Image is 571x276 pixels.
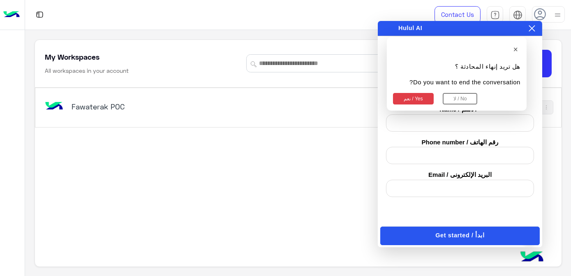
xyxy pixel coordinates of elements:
label: Name / الاسم [386,105,534,114]
img: hulul-logo.png [518,243,546,272]
a: Contact Us [435,6,481,23]
img: profile [553,10,563,20]
h5: Fawaterak POC [72,102,255,111]
p: Do you want to end the conversation? [409,78,520,87]
a: tab [487,6,503,23]
span: Get started / ابدأ [435,231,484,240]
p: Please fill in the following information [386,80,534,90]
button: لا / No [443,93,477,104]
p: هل تريد إنهاء المحادثة ؟ [455,62,520,72]
label: Email / البريد الإلكترونى [386,170,534,180]
h5: My Workspaces [45,52,99,62]
button: Get started / ابدأ [380,227,540,245]
p: الرجاء إدخال البيانات التالية [386,90,534,99]
img: tab [513,10,522,20]
label: Phone number / رقم الهاتف [386,138,534,147]
span: Hulul AI [398,25,422,31]
img: tab [35,9,45,20]
button: Close [528,24,536,33]
button: × [393,43,520,56]
img: bot image [43,95,65,118]
img: tab [490,10,500,20]
img: Logo [3,6,20,23]
h6: All workspaces in your account [45,67,129,75]
button: نعم / Yes [393,93,434,104]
